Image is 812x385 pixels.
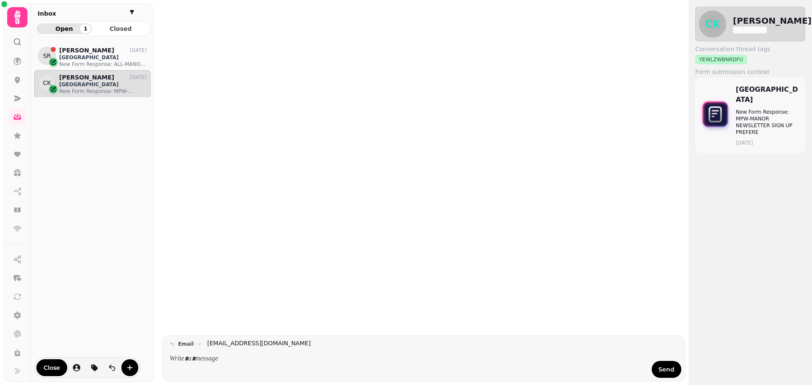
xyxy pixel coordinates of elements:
[699,98,732,133] img: form-icon
[34,43,151,378] div: grid
[736,109,798,136] p: New Form Response: MPW-MANOR NEWSLETTER SIGN UP PREFERE
[44,365,60,371] span: Close
[733,15,812,27] h2: [PERSON_NAME]
[59,47,114,54] p: [PERSON_NAME]
[705,19,720,29] span: CK
[736,85,798,105] p: [GEOGRAPHIC_DATA]
[93,23,149,34] button: Closed
[59,61,147,68] p: New Form Response: ALL-MANOR NEWSLETTER SIGN UP PREFERE
[38,9,56,18] h2: Inbox
[59,74,114,81] p: [PERSON_NAME]
[100,26,142,32] span: Closed
[86,359,103,376] button: tag-thread
[43,26,85,32] span: Open
[652,361,681,378] button: Send
[43,79,51,87] span: CK
[80,24,91,33] div: 1
[129,74,147,81] p: [DATE]
[36,23,92,34] button: Open1
[695,55,747,64] div: YEWLZWBNRDFU
[59,88,147,95] p: New Form Response: MPW-MANOR NEWSLETTER SIGN UP PREFERE
[43,52,51,60] span: SR
[36,359,67,376] button: Close
[695,68,805,76] label: Form submission context
[695,45,805,53] label: Conversation thread tags
[59,81,147,88] p: [GEOGRAPHIC_DATA]
[207,339,311,348] a: [EMAIL_ADDRESS][DOMAIN_NAME]
[59,54,147,61] p: [GEOGRAPHIC_DATA]
[658,366,675,372] span: Send
[104,359,121,376] button: is-read
[121,359,138,376] button: create-convo
[166,339,206,349] button: email
[127,7,137,17] button: filter
[736,139,798,146] time: [DATE]
[129,47,147,54] p: [DATE]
